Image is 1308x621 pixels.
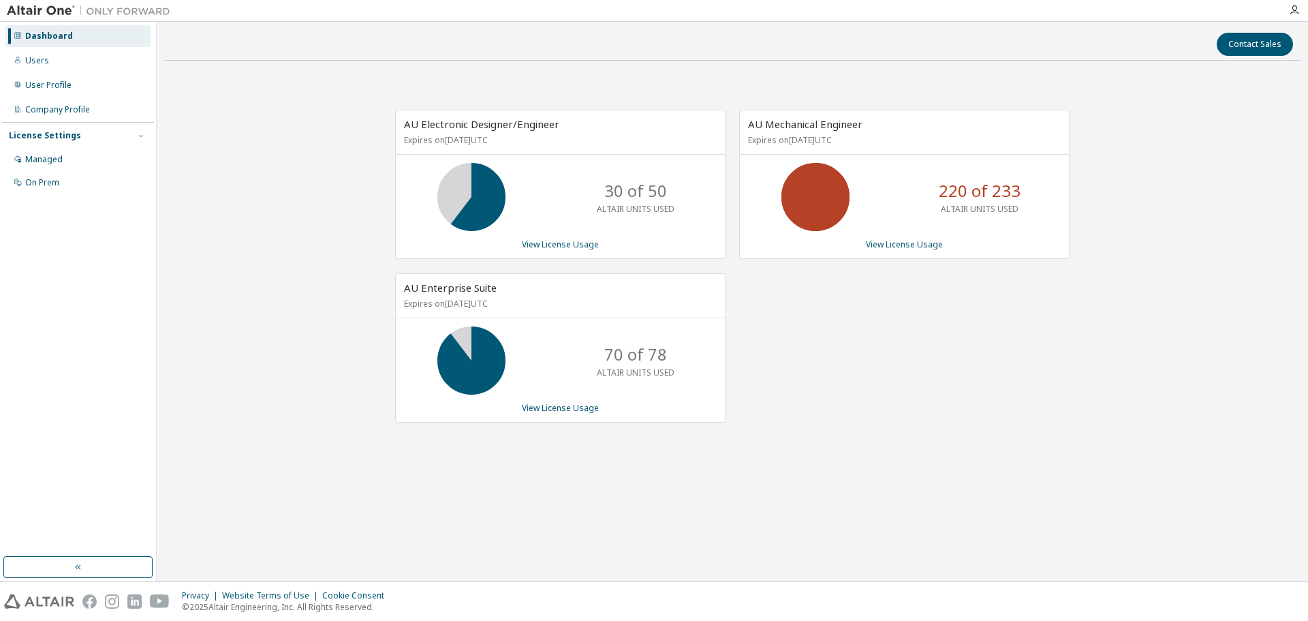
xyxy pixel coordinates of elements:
div: Cookie Consent [322,590,392,601]
p: ALTAIR UNITS USED [597,367,674,378]
p: 220 of 233 [939,179,1021,202]
div: User Profile [25,80,72,91]
img: instagram.svg [105,594,119,609]
div: Users [25,55,49,66]
div: License Settings [9,130,81,141]
p: Expires on [DATE] UTC [404,298,713,309]
p: ALTAIR UNITS USED [941,203,1018,215]
p: ALTAIR UNITS USED [597,203,674,215]
p: Expires on [DATE] UTC [748,134,1057,146]
img: Altair One [7,4,177,18]
span: AU Enterprise Suite [404,281,497,294]
span: AU Electronic Designer/Engineer [404,117,559,131]
a: View License Usage [866,239,943,250]
img: altair_logo.svg [4,594,74,609]
img: linkedin.svg [127,594,142,609]
a: View License Usage [522,402,599,414]
div: On Prem [25,177,59,188]
p: Expires on [DATE] UTC [404,134,713,146]
button: Contact Sales [1217,33,1293,56]
img: youtube.svg [150,594,170,609]
p: © 2025 Altair Engineering, Inc. All Rights Reserved. [182,601,392,613]
p: 70 of 78 [604,343,667,366]
div: Website Terms of Use [222,590,322,601]
div: Managed [25,154,63,165]
div: Privacy [182,590,222,601]
div: Dashboard [25,31,73,42]
p: 30 of 50 [604,179,667,202]
a: View License Usage [522,239,599,250]
img: facebook.svg [82,594,97,609]
span: AU Mechanical Engineer [748,117,862,131]
div: Company Profile [25,104,90,115]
